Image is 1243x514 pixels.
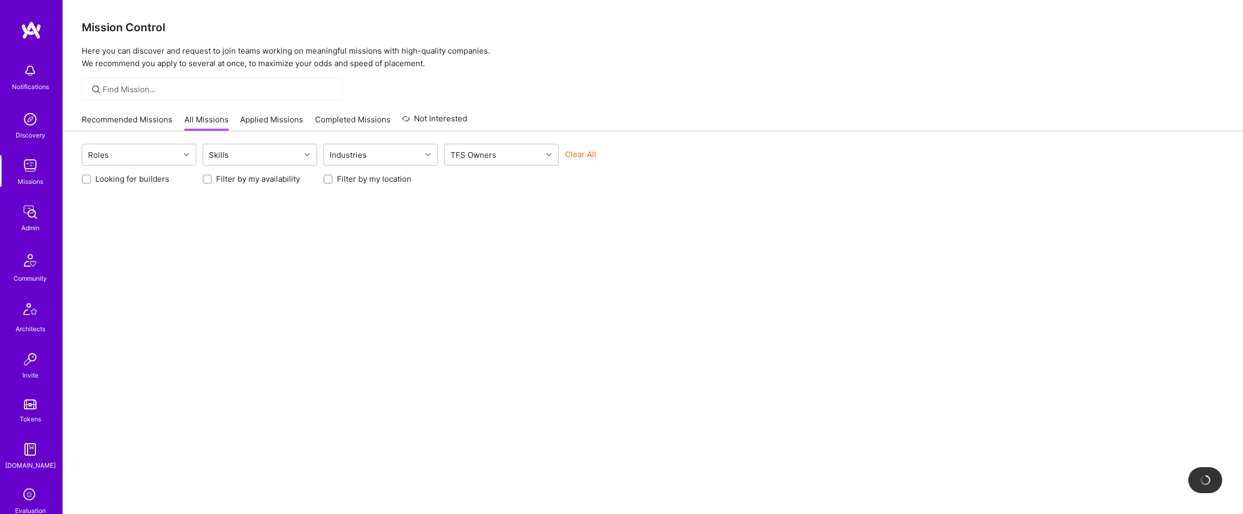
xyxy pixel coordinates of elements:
[315,114,391,131] a: Completed Missions
[5,460,56,471] div: [DOMAIN_NAME]
[402,112,467,131] a: Not Interested
[206,147,231,162] div: Skills
[20,60,41,81] img: bell
[24,399,36,409] img: tokens
[16,323,45,334] div: Architects
[14,273,47,284] div: Community
[565,149,596,160] button: Clear All
[184,152,189,157] i: icon Chevron
[425,152,431,157] i: icon Chevron
[21,21,42,40] img: logo
[18,298,43,323] img: Architects
[20,485,40,505] i: icon SelectionTeam
[18,248,43,273] img: Community
[20,155,41,176] img: teamwork
[82,21,1224,34] h3: Mission Control
[18,176,43,187] div: Missions
[12,81,49,92] div: Notifications
[327,147,369,162] div: Industries
[1200,475,1211,485] img: loading
[90,83,102,95] i: icon SearchGrey
[240,114,303,131] a: Applied Missions
[85,147,111,162] div: Roles
[448,147,499,162] div: TFS Owners
[22,370,39,381] div: Invite
[546,152,551,157] i: icon Chevron
[82,45,1224,70] p: Here you can discover and request to join teams working on meaningful missions with high-quality ...
[305,152,310,157] i: icon Chevron
[20,413,41,424] div: Tokens
[337,173,411,184] label: Filter by my location
[184,114,229,131] a: All Missions
[20,202,41,222] img: admin teamwork
[21,222,40,233] div: Admin
[82,114,172,131] a: Recommended Missions
[20,349,41,370] img: Invite
[20,109,41,130] img: discovery
[103,84,334,95] input: Find Mission...
[216,173,300,184] label: Filter by my availability
[20,439,41,460] img: guide book
[16,130,45,141] div: Discovery
[95,173,169,184] label: Looking for builders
